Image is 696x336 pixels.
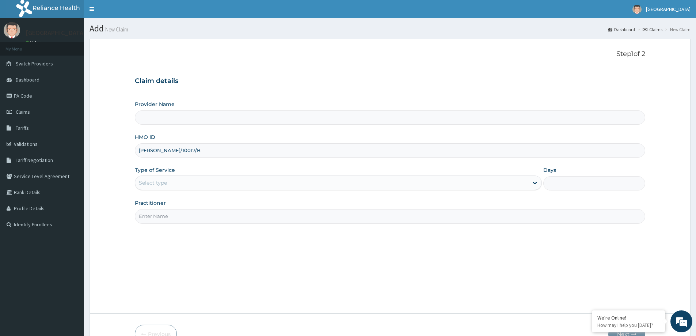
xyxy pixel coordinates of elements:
[26,30,86,36] p: [GEOGRAPHIC_DATA]
[135,50,645,58] p: Step 1 of 2
[4,22,20,38] img: User Image
[646,6,691,12] span: [GEOGRAPHIC_DATA]
[104,27,128,32] small: New Claim
[90,24,691,33] h1: Add
[135,143,645,158] input: Enter HMO ID
[663,26,691,33] li: New Claim
[135,101,175,108] label: Provider Name
[135,166,175,174] label: Type of Service
[135,77,645,85] h3: Claim details
[26,40,43,45] a: Online
[135,209,645,223] input: Enter Name
[597,314,659,321] div: We're Online!
[16,109,30,115] span: Claims
[135,199,166,207] label: Practitioner
[643,26,662,33] a: Claims
[632,5,642,14] img: User Image
[543,166,556,174] label: Days
[135,133,155,141] label: HMO ID
[608,26,635,33] a: Dashboard
[597,322,659,328] p: How may I help you today?
[16,60,53,67] span: Switch Providers
[16,76,39,83] span: Dashboard
[16,157,53,163] span: Tariff Negotiation
[139,179,167,186] div: Select type
[16,125,29,131] span: Tariffs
